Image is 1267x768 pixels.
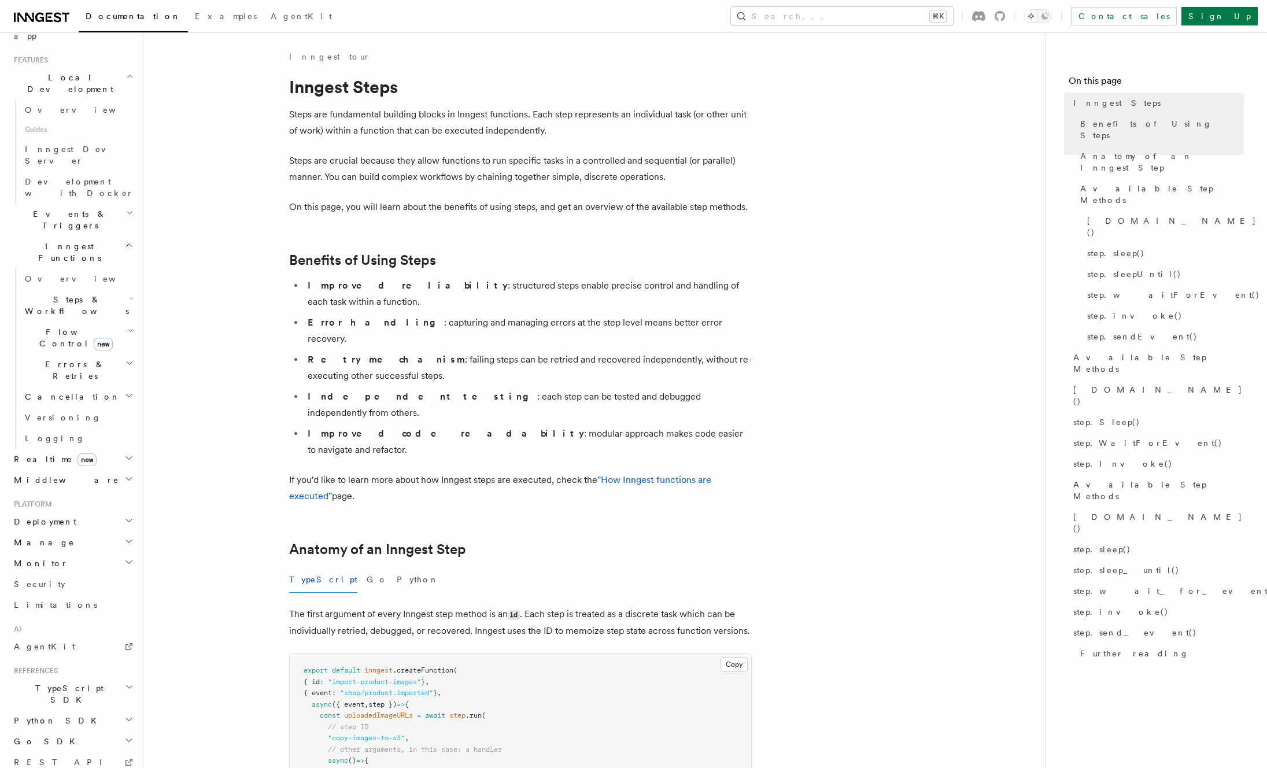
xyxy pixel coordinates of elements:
span: AgentKit [14,642,75,651]
span: { event [304,689,332,697]
button: Events & Triggers [9,204,136,236]
a: Limitations [9,595,136,615]
span: async [328,756,348,765]
span: () [348,756,356,765]
button: Realtimenew [9,449,136,470]
a: step.Invoke() [1069,453,1244,474]
span: Available Step Methods [1080,183,1244,206]
span: step.sleepUntil() [1087,268,1181,280]
span: step.invoke() [1087,310,1183,322]
span: Benefits of Using Steps [1080,118,1244,141]
a: Benefits of Using Steps [289,252,436,268]
button: Errors & Retries [20,354,136,386]
a: AgentKit [9,636,136,657]
p: On this page, you will learn about the benefits of using steps, and get an overview of the availa... [289,199,752,215]
span: step.sleep_until() [1073,564,1180,576]
a: Versioning [20,407,136,428]
li: : failing steps can be retried and recovered independently, without re-executing other successful... [304,352,752,384]
span: step.sleep() [1087,248,1145,259]
li: : each step can be tested and debugged independently from others. [304,389,752,421]
span: = [417,711,421,719]
a: step.send_event() [1069,622,1244,643]
li: : structured steps enable precise control and handling of each task within a function. [304,278,752,310]
h4: On this page [1069,74,1244,93]
p: If you'd like to learn more about how Inngest steps are executed, check the page. [289,472,752,504]
span: => [356,756,364,765]
button: Cancellation [20,386,136,407]
button: TypeScript [289,567,357,593]
span: Features [9,56,48,65]
span: step }) [368,700,397,708]
span: Guides [20,120,136,139]
span: [DOMAIN_NAME]() [1073,384,1244,407]
a: Inngest Steps [1069,93,1244,113]
span: // other arguments, in this case: a handler [328,745,502,754]
span: Inngest Dev Server [25,145,124,165]
a: [DOMAIN_NAME]() [1069,379,1244,412]
a: Anatomy of an Inngest Step [289,541,466,557]
button: Deployment [9,511,136,532]
strong: Improved reliability [308,280,508,291]
span: Inngest Functions [9,241,125,264]
button: Search...⌘K [731,7,953,25]
span: "copy-images-to-s3" [328,734,405,742]
span: step.sendEvent() [1087,331,1198,342]
span: step.waitForEvent() [1087,289,1260,301]
span: inngest [364,666,393,674]
span: Errors & Retries [20,359,125,382]
span: Events & Triggers [9,208,126,231]
strong: Retry mechanism [308,354,465,365]
a: step.invoke() [1083,305,1244,326]
a: Contact sales [1071,7,1177,25]
a: step.sleepUntil() [1083,264,1244,285]
a: Available Step Methods [1069,347,1244,379]
a: Documentation [79,3,188,32]
button: Copy [721,657,748,672]
span: .createFunction [393,666,453,674]
span: step.sleep() [1073,544,1131,555]
span: [DOMAIN_NAME]() [1073,511,1244,534]
span: uploadedImageURLs [344,711,413,719]
p: Steps are fundamental building blocks in Inngest functions. Each step represents an individual ta... [289,106,752,139]
span: Flow Control [20,326,127,349]
a: step.sleep() [1069,539,1244,560]
span: step.WaitForEvent() [1073,437,1222,449]
a: Development with Docker [20,171,136,204]
a: Security [9,574,136,595]
span: Anatomy of an Inngest Step [1080,150,1244,173]
span: new [94,338,113,350]
h1: Inngest Steps [289,76,752,97]
a: Overview [20,268,136,289]
span: Local Development [9,72,126,95]
a: step.wait_for_event() [1069,581,1244,601]
span: : [332,689,336,697]
button: Toggle dark mode [1024,9,1052,23]
span: Examples [195,12,257,21]
a: step.invoke() [1069,601,1244,622]
span: .run [466,711,482,719]
a: step.waitForEvent() [1083,285,1244,305]
span: step.Invoke() [1073,458,1173,470]
span: , [405,734,409,742]
span: [DOMAIN_NAME]() [1087,215,1257,238]
button: Middleware [9,470,136,490]
span: Deployment [9,516,76,527]
a: Inngest Dev Server [20,139,136,171]
span: References [9,666,58,675]
span: AI [9,625,21,634]
span: Available Step Methods [1073,352,1244,375]
span: Monitor [9,557,68,569]
div: Inngest Functions [9,268,136,449]
span: { id [304,678,320,686]
button: Inngest Functions [9,236,136,268]
button: TypeScript SDK [9,678,136,710]
span: step.Sleep() [1073,416,1140,428]
a: Overview [20,99,136,120]
li: : modular approach makes code easier to navigate and refactor. [304,426,752,458]
code: id [508,610,520,620]
span: Overview [25,274,144,283]
strong: Error handling [308,317,444,328]
span: { [364,756,368,765]
button: Flow Controlnew [20,322,136,354]
span: , [425,678,429,686]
